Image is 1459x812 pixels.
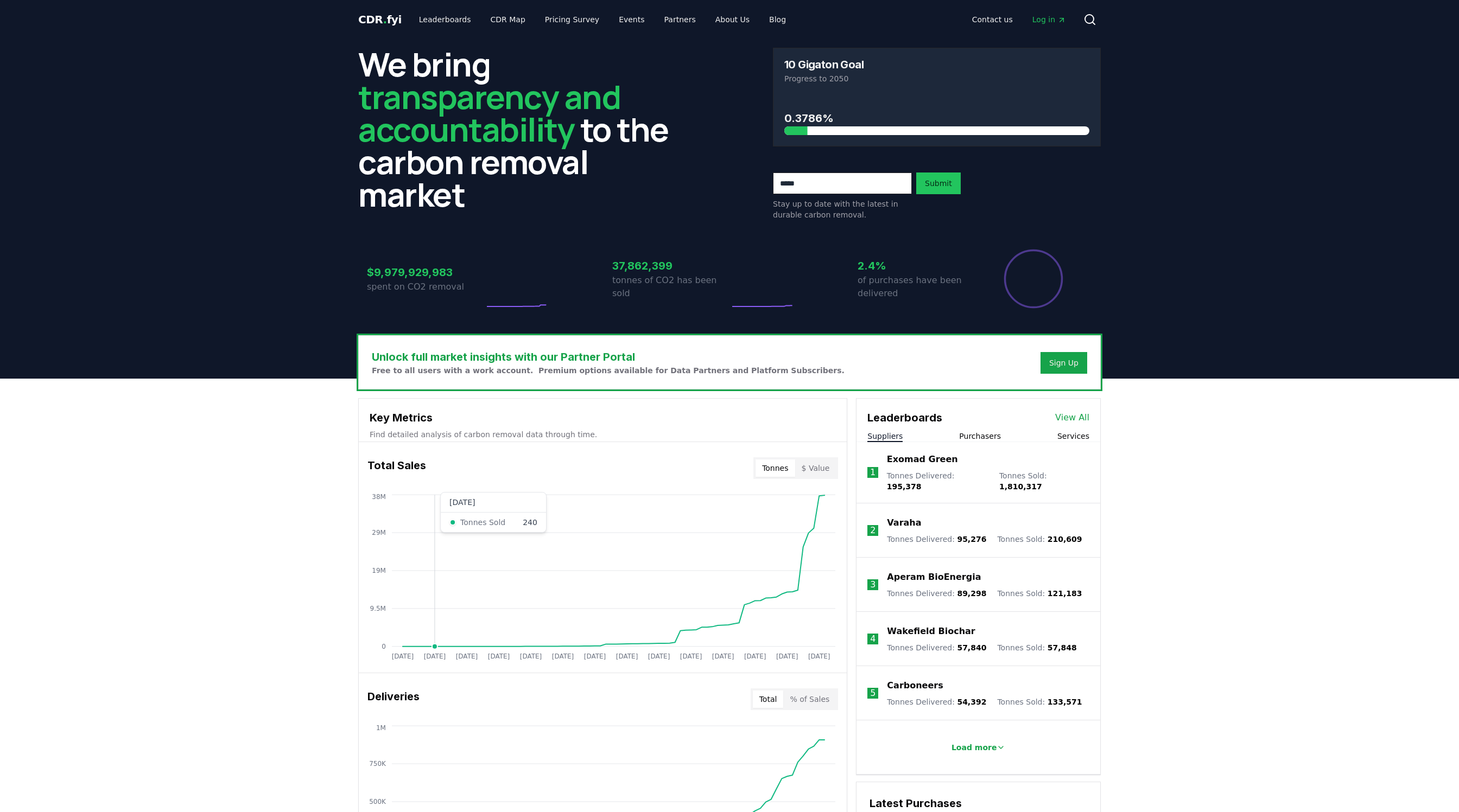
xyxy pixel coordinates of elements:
h3: Total Sales [367,457,426,479]
button: Submit [916,172,961,194]
p: Find detailed analysis of carbon removal data through time. [370,429,836,440]
span: 121,183 [1048,589,1082,598]
p: 5 [870,687,876,700]
h3: Key Metrics [370,410,836,426]
a: Blog [760,10,795,29]
p: Free to all users with a work account. Premium options available for Data Partners and Platform S... [372,365,845,376]
span: 95,276 [957,535,986,544]
tspan: 0 [382,643,386,650]
a: Partners [656,10,705,29]
a: View All [1055,411,1089,424]
h3: 37,862,399 [612,258,729,274]
a: Aperam BioEnergia [887,571,981,584]
a: Log in [1024,10,1075,29]
p: Progress to 2050 [784,73,1089,84]
h3: 2.4% [858,258,975,274]
p: Tonnes Sold : [999,470,1089,492]
a: CDR.fyi [358,12,402,27]
tspan: 38M [372,493,386,501]
a: Events [610,10,653,29]
button: Services [1057,431,1089,442]
tspan: [DATE] [552,653,574,660]
p: of purchases have been delivered [858,274,975,300]
h3: Latest Purchases [870,795,1087,811]
span: 89,298 [957,589,986,598]
tspan: [DATE] [808,653,830,660]
span: 195,378 [887,482,922,491]
tspan: [DATE] [488,653,510,660]
button: Purchasers [959,431,1001,442]
h3: 0.3786% [784,110,1089,126]
h3: Deliveries [367,688,420,710]
tspan: [DATE] [392,653,414,660]
p: 1 [870,466,876,479]
span: 57,840 [957,643,986,652]
p: Tonnes Sold : [997,534,1082,545]
tspan: 750K [369,760,386,768]
h3: Unlock full market insights with our Partner Portal [372,349,845,365]
p: 2 [870,524,876,537]
tspan: [DATE] [616,653,638,660]
tspan: [DATE] [456,653,478,660]
tspan: [DATE] [584,653,606,660]
h3: Leaderboards [867,410,942,426]
button: Suppliers [867,431,903,442]
tspan: 500K [369,798,386,805]
p: Tonnes Sold : [997,588,1082,599]
p: Stay up to date with the latest in durable carbon removal. [773,199,912,220]
p: Tonnes Delivered : [887,642,986,653]
p: Tonnes Delivered : [887,588,986,599]
tspan: 1M [376,724,386,732]
p: tonnes of CO2 has been sold [612,274,729,300]
h3: 10 Gigaton Goal [784,59,864,70]
button: Tonnes [756,459,795,477]
tspan: [DATE] [648,653,670,660]
h3: $9,979,929,983 [367,264,484,280]
a: Contact us [963,10,1022,29]
tspan: [DATE] [712,653,734,660]
a: Exomad Green [887,453,958,466]
p: Tonnes Sold : [997,696,1082,707]
nav: Main [410,10,795,29]
tspan: [DATE] [680,653,702,660]
a: Carboneers [887,679,943,692]
a: About Us [707,10,758,29]
div: Percentage of sales delivered [1003,248,1064,309]
p: 4 [870,632,876,645]
tspan: 19M [372,567,386,574]
button: % of Sales [783,690,836,708]
button: $ Value [795,459,836,477]
tspan: [DATE] [744,653,766,660]
span: transparency and accountability [358,74,620,151]
a: Wakefield Biochar [887,625,975,638]
a: Varaha [887,516,921,529]
button: Total [753,690,784,708]
tspan: 9.5M [370,605,386,612]
tspan: [DATE] [520,653,542,660]
tspan: 29M [372,529,386,536]
h2: We bring to the carbon removal market [358,48,686,210]
p: spent on CO2 removal [367,280,484,293]
span: Log in [1032,14,1066,25]
p: Tonnes Delivered : [887,696,986,707]
a: Leaderboards [410,10,480,29]
span: 57,848 [1048,643,1077,652]
nav: Main [963,10,1075,29]
p: Tonnes Delivered : [887,534,986,545]
span: 1,810,317 [999,482,1042,491]
p: 3 [870,578,876,591]
p: Tonnes Sold : [997,642,1076,653]
p: Tonnes Delivered : [887,470,988,492]
span: 54,392 [957,698,986,706]
span: CDR fyi [358,13,402,26]
tspan: [DATE] [776,653,798,660]
a: Pricing Survey [536,10,608,29]
div: Sign Up [1049,357,1079,368]
a: CDR Map [482,10,534,29]
p: Load more [951,742,997,753]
